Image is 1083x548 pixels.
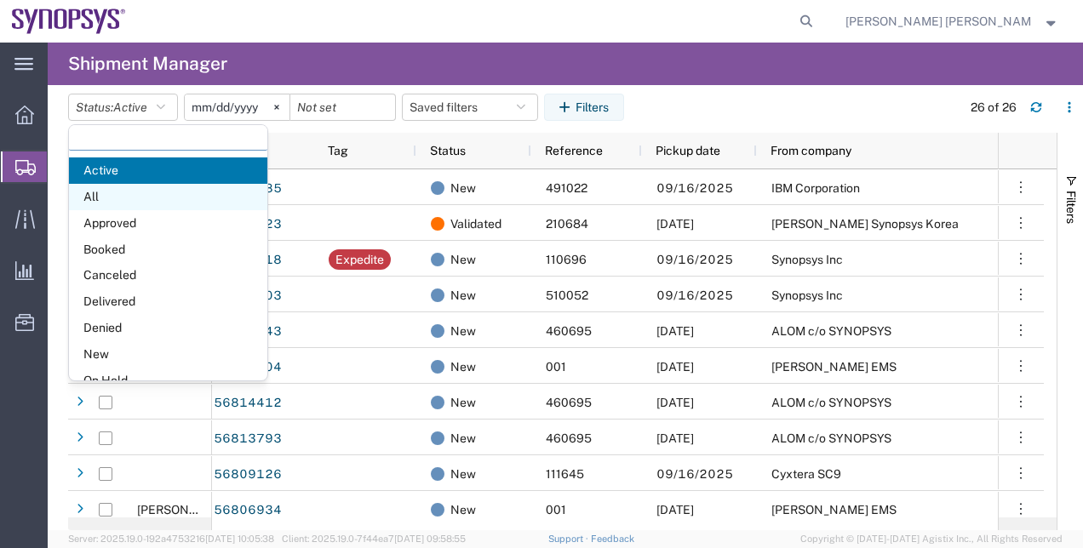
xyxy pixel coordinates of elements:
a: 56814412 [213,390,283,417]
span: New [69,341,267,368]
span: New [450,385,476,420]
div: Expedite [335,249,384,270]
span: ALOM c/o SYNOPSYS [771,324,891,338]
span: 491022 [546,181,587,195]
span: IBM Corporation [771,181,860,195]
span: All [69,184,267,210]
input: Not set [185,94,289,120]
span: Server: 2025.19.0-192a4753216 [68,534,274,544]
span: 09/12/2025 [656,431,694,445]
span: Approved [69,210,267,237]
span: 460695 [546,324,592,338]
span: Validated [450,206,501,242]
span: 09/15/2025 [656,360,694,374]
span: 210684 [546,217,588,231]
span: Synopsys Inc [771,253,843,266]
span: Marilia de Melo Fernandes [845,12,1032,31]
span: 09/18/2025 [656,324,694,338]
span: Delivered [69,288,267,315]
img: logo [12,9,126,34]
span: Booked [69,237,267,263]
span: New [450,492,476,528]
span: Javad EMS [771,360,897,374]
span: 09/12/2025 [656,396,694,409]
span: Rafael Chacon [137,503,234,517]
a: Support [548,534,591,544]
span: 09/15/2025 [656,217,694,231]
span: Copyright © [DATE]-[DATE] Agistix Inc., All Rights Reserved [800,532,1063,546]
span: 510052 [546,288,588,302]
span: Javad EMS [771,503,897,517]
span: [DATE] 09:58:55 [394,534,466,544]
button: Saved filters [402,94,538,121]
span: [DATE] 10:05:38 [205,534,274,544]
span: New [450,313,476,349]
button: Status:Active [68,94,178,121]
button: [PERSON_NAME] [PERSON_NAME] [845,11,1059,31]
a: 56806934 [213,497,283,524]
span: 09/16/2025 [656,253,733,266]
span: From company [771,144,851,157]
span: Reference [545,144,603,157]
span: Tag [328,144,348,157]
span: 001 [546,503,566,517]
h4: Shipment Manager [68,43,227,85]
span: New [450,170,476,206]
a: 56813793 [213,425,283,453]
span: 460695 [546,431,592,445]
span: 001 [546,360,566,374]
a: Feedback [591,534,634,544]
span: 111645 [546,467,584,481]
span: Active [69,157,267,184]
span: 09/16/2025 [656,467,733,481]
input: Not set [290,94,395,120]
span: Status [430,144,466,157]
span: 09/16/2025 [656,288,733,302]
span: Yuhan Hoesa Synopsys Korea [771,217,959,231]
span: On Hold [69,368,267,394]
span: New [450,277,476,313]
span: Denied [69,315,267,341]
span: New [450,456,476,492]
span: New [450,242,476,277]
span: ALOM c/o SYNOPSYS [771,396,891,409]
button: Filters [544,94,624,121]
span: Pickup date [656,144,720,157]
span: 09/12/2025 [656,503,694,517]
span: Filters [1064,191,1078,224]
span: New [450,349,476,385]
div: 26 of 26 [971,99,1017,117]
span: 110696 [546,253,587,266]
span: Client: 2025.19.0-7f44ea7 [282,534,466,544]
span: Canceled [69,262,267,288]
span: Synopsys Inc [771,288,843,302]
span: ALOM c/o SYNOPSYS [771,431,891,445]
span: Active [113,100,147,114]
span: 09/16/2025 [656,181,733,195]
span: 460695 [546,396,592,409]
a: 56809126 [213,461,283,488]
span: Cyxtera SC9 [771,467,841,481]
span: New [450,420,476,456]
